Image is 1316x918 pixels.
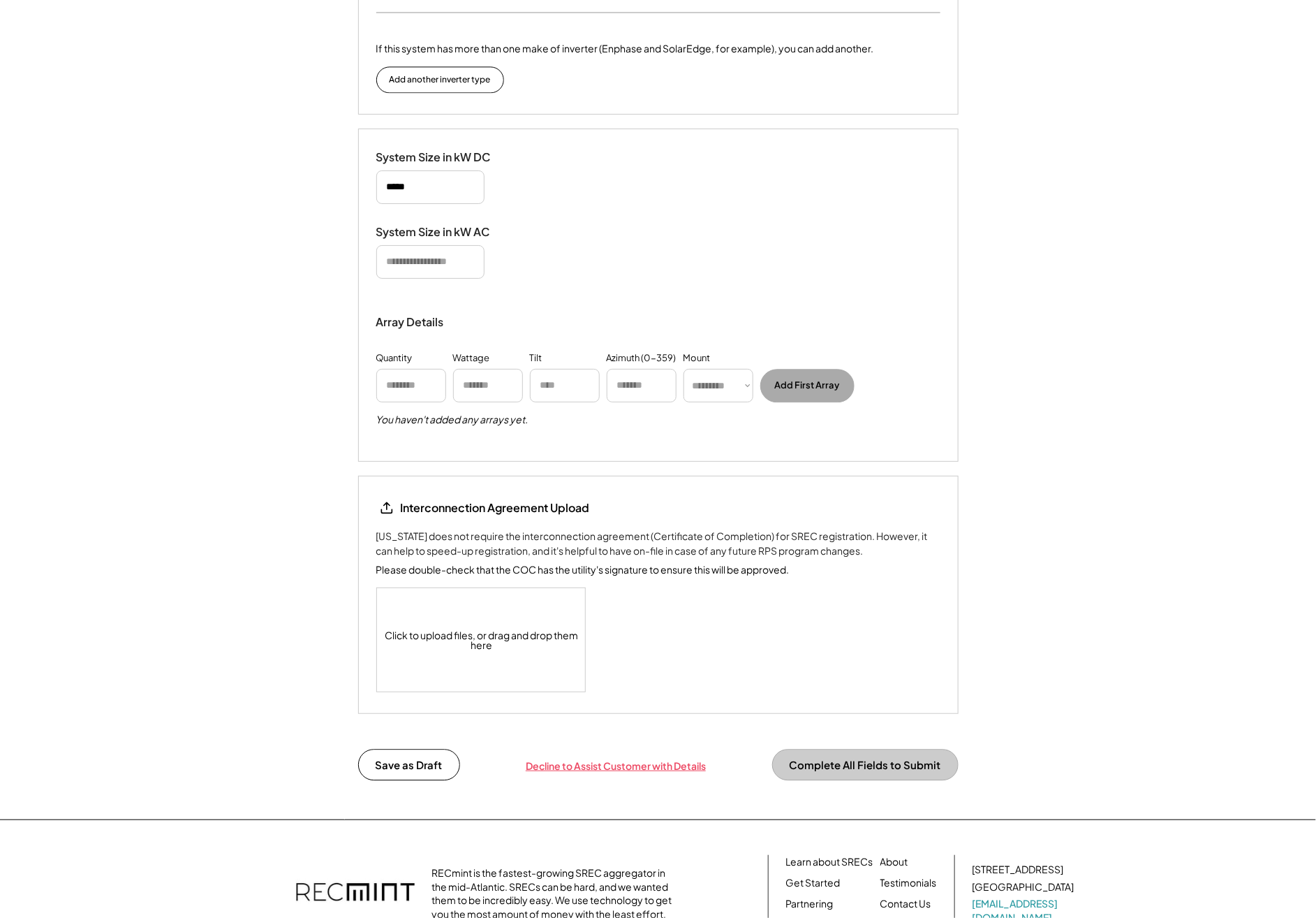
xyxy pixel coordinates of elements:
[530,351,542,365] div: Tilt
[376,562,790,577] div: Please double-check that the COC has the utility's signature to ensure this will be approved.
[376,150,516,165] div: System Size in kW DC
[880,876,937,890] a: Testimonials
[376,66,504,93] button: Add another inverter type
[376,314,446,330] div: Array Details
[453,351,490,365] div: Wattage
[880,855,908,869] a: About
[376,351,413,365] div: Quantity
[377,588,586,692] div: Click to upload files, or drag and drop them here
[526,759,706,773] div: Decline to Assist Customer with Details
[376,413,528,427] h5: You haven't added any arrays yet.
[760,369,855,402] button: Add First Array
[880,897,931,911] a: Contact Us
[772,749,959,780] button: Complete All Fields to Submit
[786,855,873,869] a: Learn about SRECs
[376,529,940,558] div: [US_STATE] does not require the interconnection agreement (Certificate of Completion) for SREC re...
[973,880,1074,894] div: [GEOGRAPHIC_DATA]
[401,500,590,516] div: Interconnection Agreement Upload
[786,897,834,911] a: Partnering
[973,863,1064,877] div: [STREET_ADDRESS]
[607,351,677,365] div: Azimuth (0-359)
[786,876,841,890] a: Get Started
[683,351,711,365] div: Mount
[358,749,460,780] button: Save as Draft
[376,225,516,240] div: System Size in kW AC
[296,869,415,918] img: recmint-logotype%403x.png
[376,41,874,56] div: If this system has more than one make of inverter (Enphase and SolarEdge, for example), you can a...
